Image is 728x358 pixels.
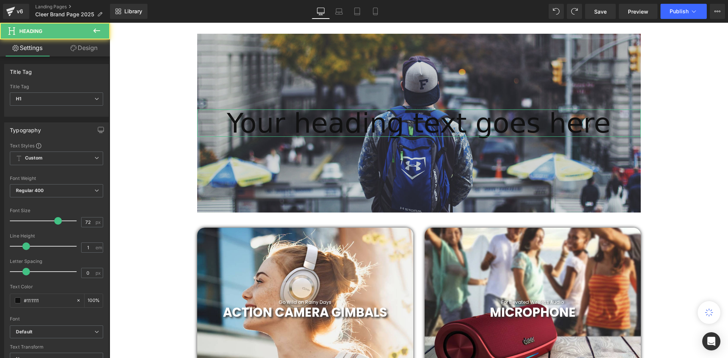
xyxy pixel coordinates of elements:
[312,4,330,19] a: Desktop
[10,208,103,213] div: Font Size
[10,142,103,149] div: Text Styles
[3,4,29,19] a: v6
[10,123,41,133] div: Typography
[16,96,21,102] b: H1
[10,284,103,289] div: Text Color
[88,277,304,282] h1: Go Wild on Rainy Days
[35,4,110,10] a: Landing Pages
[10,316,103,322] div: Font
[24,296,72,305] input: Color
[96,270,102,275] span: px
[16,188,44,193] b: Regular 400
[10,84,103,89] div: Title Tag
[124,8,142,15] span: Library
[315,277,531,282] h1: For Elevated Wireless Audio
[16,329,32,335] i: Default
[56,39,111,56] a: Design
[25,155,42,161] b: Custom
[380,281,466,299] b: MICROPHONE
[10,259,103,264] div: Letter Spacing
[702,332,720,350] div: Open Intercom Messenger
[110,4,147,19] a: New Library
[619,4,657,19] a: Preview
[15,6,25,16] div: v6
[85,294,103,307] div: %
[567,4,582,19] button: Redo
[330,4,348,19] a: Laptop
[594,8,607,16] span: Save
[628,8,648,16] span: Preview
[113,281,278,299] span: ACTION CAMERA GIMBALS
[661,4,707,19] button: Publish
[348,4,366,19] a: Tablet
[366,4,384,19] a: Mobile
[96,220,102,225] span: px
[10,233,103,239] div: Line Height
[10,64,32,75] div: Title Tag
[549,4,564,19] button: Undo
[10,344,103,350] div: Text Transform
[88,87,531,114] h1: Your heading text goes here
[670,8,689,14] span: Publish
[10,176,103,181] div: Font Weight
[96,245,102,250] span: em
[35,11,94,17] span: Cleer Brand Page 2025
[710,4,725,19] button: More
[19,28,42,34] span: Heading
